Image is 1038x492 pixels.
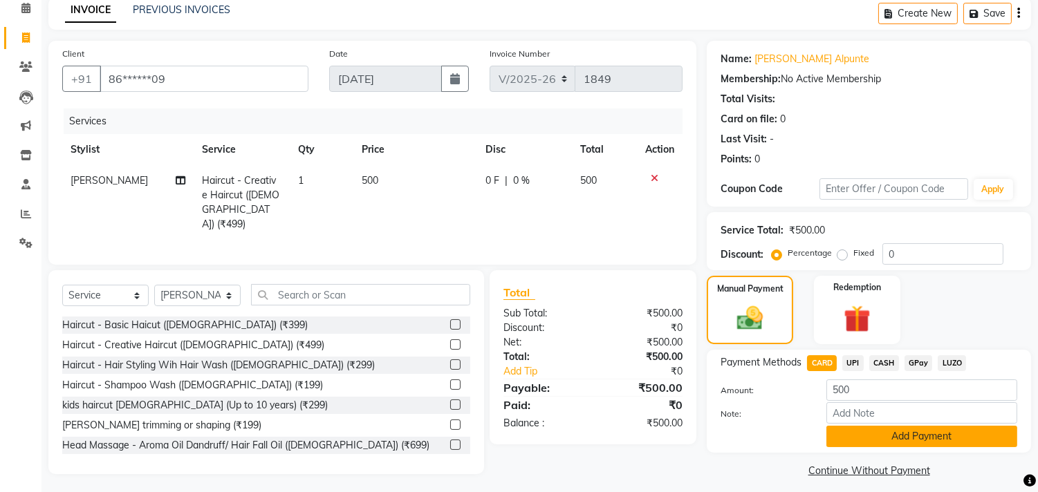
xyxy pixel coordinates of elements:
button: +91 [62,66,101,92]
div: Name: [721,52,752,66]
span: CASH [869,355,899,371]
span: [PERSON_NAME] [71,174,148,187]
a: Add Tip [493,364,610,379]
div: Sub Total: [493,306,593,321]
span: Total [503,285,535,300]
span: 1 [298,174,304,187]
div: ₹500.00 [593,350,694,364]
div: Service Total: [721,223,784,238]
div: ₹500.00 [593,335,694,350]
div: [PERSON_NAME] trimming or shaping (₹199) [62,418,261,433]
div: ₹0 [593,321,694,335]
div: Last Visit: [721,132,767,146]
div: Card on file: [721,112,777,126]
span: Haircut - Creative Haircut ([DEMOGRAPHIC_DATA]) (₹499) [203,174,280,230]
div: Points: [721,152,752,167]
span: 0 % [513,173,530,188]
label: Date [329,48,348,60]
div: Discount: [493,321,593,335]
input: Search by Name/Mobile/Email/Code [100,66,308,92]
div: Haircut - Basic Haicut ([DEMOGRAPHIC_DATA]) (₹399) [62,318,308,332]
a: Continue Without Payment [710,464,1028,478]
div: Haircut - Hair Styling Wih Hair Wash ([DEMOGRAPHIC_DATA]) (₹299) [62,358,375,372]
div: Services [64,108,693,134]
input: Search or Scan [251,284,470,305]
th: Price [353,134,477,165]
th: Stylist [62,134,194,165]
div: kids haircut [DEMOGRAPHIC_DATA] (Up to 10 years) (₹299) [62,398,328,413]
a: PREVIOUS INVOICES [133,3,230,16]
div: ₹0 [593,397,694,413]
button: Add Payment [826,426,1017,447]
div: ₹500.00 [789,223,825,238]
img: _cash.svg [729,303,770,333]
span: LUZO [938,355,966,371]
div: ₹0 [610,364,694,379]
span: 0 F [485,173,499,188]
label: Redemption [833,281,881,294]
input: Enter Offer / Coupon Code [819,178,967,200]
div: Balance : [493,416,593,430]
label: Fixed [853,247,874,259]
div: ₹500.00 [593,379,694,396]
label: Client [62,48,84,60]
div: ₹500.00 [593,306,694,321]
span: | [505,173,508,188]
div: Discount: [721,247,763,262]
div: Membership: [721,72,781,86]
input: Add Note [826,402,1017,424]
span: UPI [842,355,864,371]
label: Manual Payment [717,283,784,295]
label: Note: [710,408,816,420]
span: GPay [905,355,933,371]
div: Net: [493,335,593,350]
th: Total [573,134,638,165]
div: No Active Membership [721,72,1017,86]
input: Amount [826,379,1017,401]
label: Invoice Number [490,48,550,60]
button: Save [963,3,1012,24]
span: 500 [362,174,378,187]
label: Percentage [788,247,832,259]
button: Create New [878,3,958,24]
th: Action [637,134,683,165]
div: Head Massage - Aroma Oil Dandruff/ Hair Fall Oil ([DEMOGRAPHIC_DATA]) (₹699) [62,438,429,453]
div: 0 [754,152,760,167]
div: Haircut - Creative Haircut ([DEMOGRAPHIC_DATA]) (₹499) [62,338,324,352]
th: Disc [477,134,572,165]
div: Total Visits: [721,92,775,106]
label: Amount: [710,384,816,397]
div: Haircut - Shampoo Wash ([DEMOGRAPHIC_DATA]) (₹199) [62,378,323,392]
div: - [770,132,774,146]
a: [PERSON_NAME] Alpunte [754,52,869,66]
button: Apply [974,179,1013,200]
th: Service [194,134,290,165]
th: Qty [290,134,353,165]
div: 0 [780,112,786,126]
img: _gift.svg [835,302,879,336]
span: CARD [807,355,837,371]
div: ₹500.00 [593,416,694,430]
div: Coupon Code [721,182,819,196]
div: Payable: [493,379,593,396]
span: 500 [581,174,597,187]
div: Paid: [493,397,593,413]
span: Payment Methods [721,355,801,370]
div: Total: [493,350,593,364]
